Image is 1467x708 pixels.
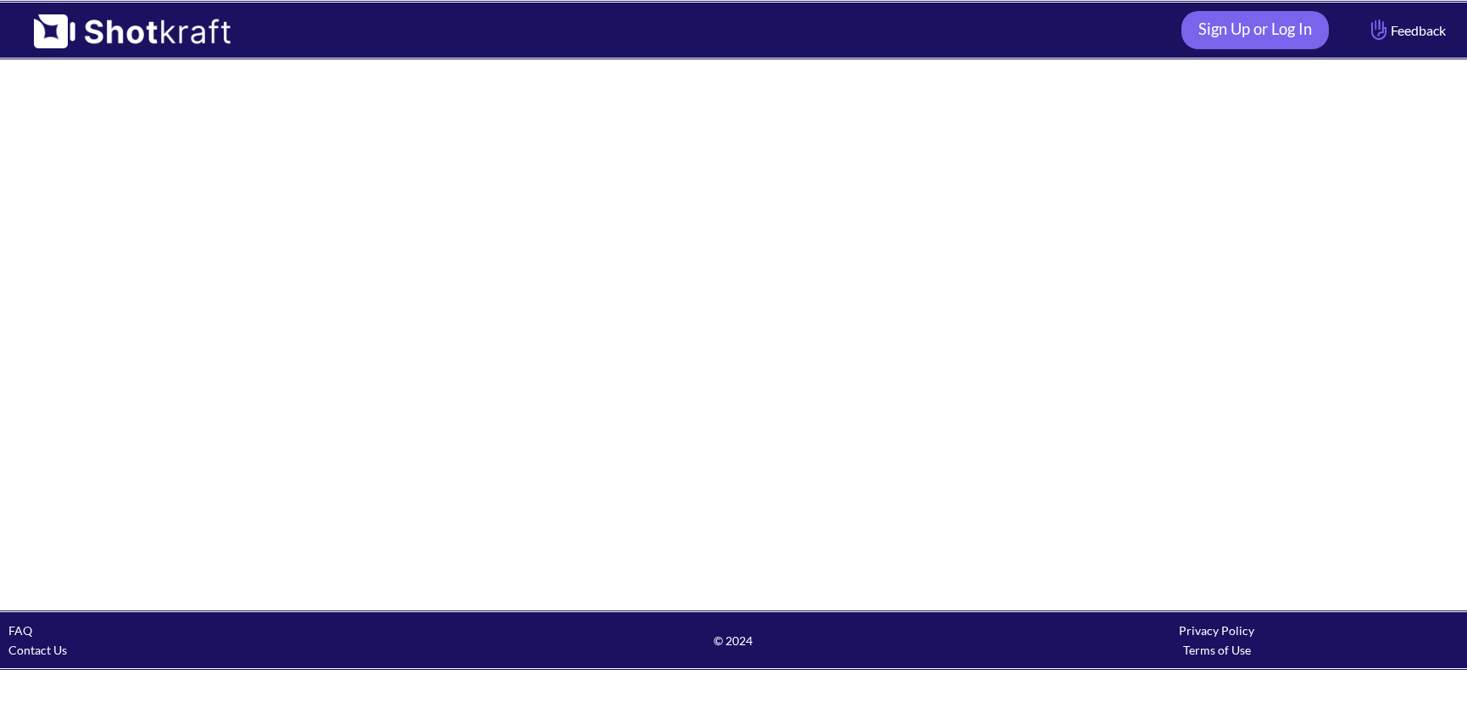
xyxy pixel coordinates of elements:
[492,631,975,650] span: © 2024
[975,640,1459,660] div: Terms of Use
[1367,15,1391,44] img: Hand Icon
[8,643,67,657] a: Contact Us
[1181,11,1329,49] a: Sign Up or Log In
[1367,20,1446,40] span: Feedback
[8,623,32,638] a: FAQ
[975,621,1459,640] div: Privacy Policy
